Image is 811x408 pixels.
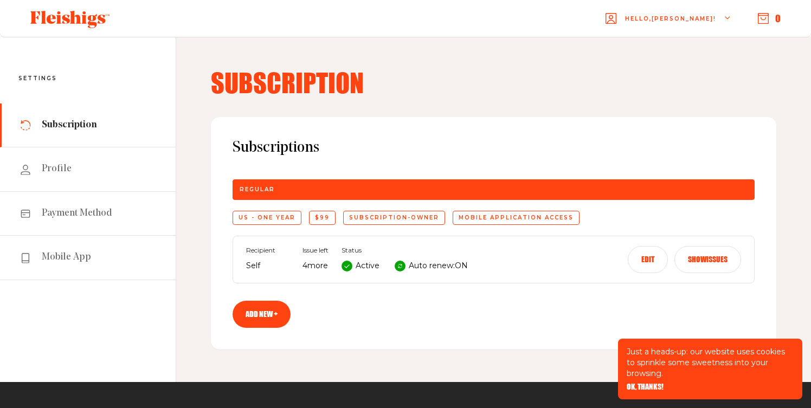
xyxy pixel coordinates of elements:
span: Hello, [PERSON_NAME] ! [625,15,716,40]
button: Edit [628,246,668,273]
p: Active [356,260,379,273]
p: Auto renew: ON [409,260,468,273]
span: Mobile App [42,251,91,264]
p: 4 more [302,260,329,273]
a: Add new + [233,301,291,328]
span: Profile [42,163,72,176]
div: Regular [233,179,755,200]
p: Just a heads-up: our website uses cookies to sprinkle some sweetness into your browsing. [627,346,794,379]
button: 0 [758,12,781,24]
button: Showissues [674,246,741,273]
p: Self [246,260,289,273]
span: Status [342,247,468,254]
button: OK, THANKS! [627,383,664,391]
div: US - One Year [233,211,301,225]
span: Payment Method [42,207,112,220]
h4: Subscription [211,69,776,95]
span: Subscription [42,119,97,132]
div: $99 [309,211,336,225]
span: Recipient [246,247,289,254]
div: Mobile application access [453,211,580,225]
div: subscription-owner [343,211,445,225]
span: Subscriptions [233,139,755,158]
span: Issue left [302,247,329,254]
